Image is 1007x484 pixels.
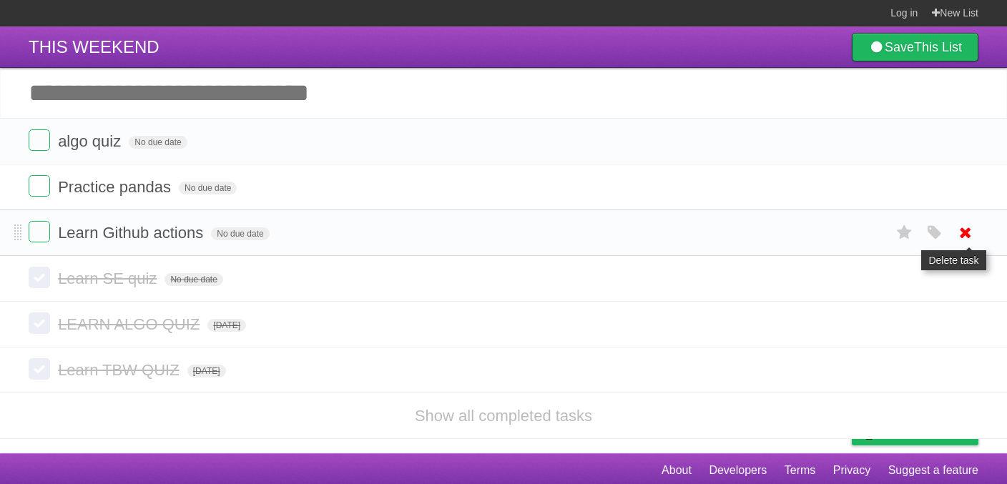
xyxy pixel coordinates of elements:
label: Done [29,175,50,197]
a: Show all completed tasks [415,407,592,425]
span: Learn SE quiz [58,270,160,287]
label: Done [29,312,50,334]
span: Practice pandas [58,178,175,196]
b: This List [914,40,962,54]
span: algo quiz [58,132,124,150]
span: LEARN ALGO QUIZ [58,315,203,333]
label: Done [29,129,50,151]
span: Buy me a coffee [882,420,971,445]
a: Privacy [833,457,870,484]
span: THIS WEEKEND [29,37,159,56]
a: Terms [785,457,816,484]
a: SaveThis List [852,33,978,61]
span: No due date [164,273,222,286]
span: No due date [129,136,187,149]
span: No due date [211,227,269,240]
a: Suggest a feature [888,457,978,484]
label: Star task [891,221,918,245]
a: About [662,457,692,484]
span: Learn Github actions [58,224,207,242]
span: Learn TBW QUIZ [58,361,183,379]
span: [DATE] [207,319,246,332]
span: [DATE] [187,365,226,377]
label: Done [29,221,50,242]
label: Done [29,267,50,288]
a: Developers [709,457,767,484]
span: No due date [179,182,237,194]
label: Done [29,358,50,380]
